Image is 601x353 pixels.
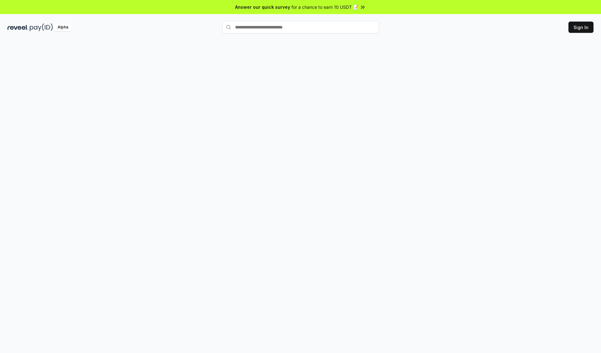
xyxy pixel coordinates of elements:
span: for a chance to earn 10 USDT 📝 [291,4,358,10]
img: pay_id [30,23,53,31]
span: Answer our quick survey [235,4,290,10]
img: reveel_dark [8,23,28,31]
button: Sign In [568,22,593,33]
div: Alpha [54,23,72,31]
